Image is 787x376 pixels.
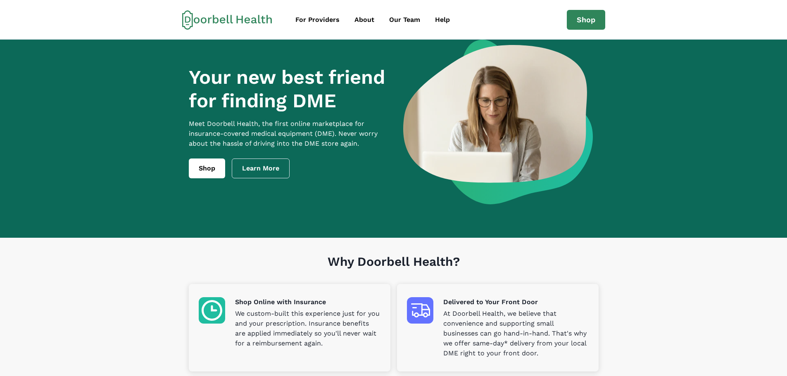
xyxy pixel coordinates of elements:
[435,15,450,25] div: Help
[199,297,225,324] img: Shop Online with Insurance icon
[232,158,290,178] a: Learn More
[407,297,433,324] img: Delivered to Your Front Door icon
[348,12,381,28] a: About
[383,12,427,28] a: Our Team
[428,12,457,28] a: Help
[389,15,420,25] div: Our Team
[295,15,340,25] div: For Providers
[403,40,593,204] img: a woman looking at a computer
[235,297,380,307] p: Shop Online with Insurance
[354,15,374,25] div: About
[235,309,380,348] p: We custom-built this experience just for you and your prescription. Insurance benefits are applie...
[289,12,346,28] a: For Providers
[189,119,390,149] p: Meet Doorbell Health, the first online marketplace for insurance-covered medical equipment (DME)....
[189,254,599,284] h1: Why Doorbell Health?
[443,309,589,358] p: At Doorbell Health, we believe that convenience and supporting small businesses can go hand-in-ha...
[443,297,589,307] p: Delivered to Your Front Door
[567,10,605,30] a: Shop
[189,66,390,112] h1: Your new best friend for finding DME
[189,158,225,178] a: Shop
